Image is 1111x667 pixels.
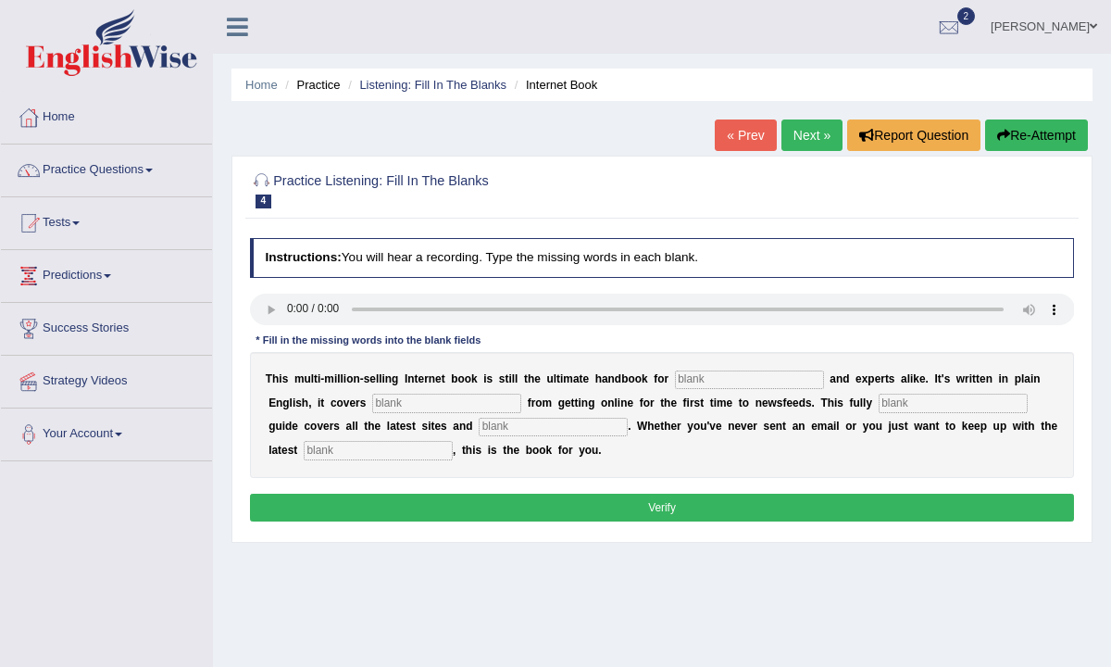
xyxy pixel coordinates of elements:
[919,372,926,385] b: e
[677,420,681,433] b: r
[429,372,435,385] b: n
[364,420,368,433] b: t
[442,372,445,385] b: t
[786,396,793,409] b: e
[441,420,447,433] b: s
[956,372,965,385] b: w
[275,420,281,433] b: u
[528,396,531,409] b: f
[637,420,647,433] b: W
[694,396,701,409] b: s
[734,420,741,433] b: e
[762,396,768,409] b: e
[451,372,457,385] b: b
[1,409,212,455] a: Your Account
[999,372,1002,385] b: i
[392,372,398,385] b: g
[317,420,323,433] b: v
[375,420,381,433] b: e
[352,420,355,433] b: l
[935,372,938,385] b: I
[868,420,875,433] b: o
[372,394,521,412] input: blank
[360,396,367,409] b: s
[337,396,343,409] b: o
[974,420,980,433] b: e
[860,396,863,409] b: l
[913,372,919,385] b: k
[683,396,687,409] b: f
[944,372,951,385] b: s
[524,372,528,385] b: t
[282,396,289,409] b: g
[418,372,425,385] b: e
[700,420,706,433] b: u
[985,120,1088,151] button: Re-Attempt
[359,78,506,92] a: Listening: Fill In The Blanks
[346,420,353,433] b: a
[387,420,390,433] b: l
[311,372,314,385] b: l
[980,420,987,433] b: p
[293,444,297,457] b: t
[304,441,453,459] input: blank
[879,394,1028,412] input: blank
[628,372,634,385] b: o
[854,396,860,409] b: u
[647,420,654,433] b: h
[793,420,799,433] b: a
[627,396,633,409] b: e
[360,372,364,385] b: -
[250,170,761,208] h2: Practice Listening: Fill In The Blanks
[664,372,668,385] b: r
[660,420,664,433] b: t
[510,76,598,94] li: Internet Book
[310,420,317,433] b: o
[472,444,475,457] b: i
[250,238,1075,277] h4: You will hear a recording. Type the missing words in each blank.
[643,396,650,409] b: o
[716,420,722,433] b: e
[499,372,506,385] b: s
[833,420,836,433] b: i
[1002,372,1008,385] b: n
[957,7,976,25] span: 2
[862,372,868,385] b: x
[364,372,370,385] b: s
[571,396,575,409] b: t
[764,420,770,433] b: s
[739,396,743,409] b: t
[1044,420,1051,433] b: h
[268,396,276,409] b: E
[434,420,441,433] b: e
[664,420,670,433] b: h
[355,420,357,433] b: l
[558,396,565,409] b: g
[782,420,786,433] b: t
[349,396,356,409] b: e
[798,420,805,433] b: n
[820,396,827,409] b: T
[923,420,930,433] b: a
[962,420,968,433] b: k
[506,444,513,457] b: h
[642,372,648,385] b: k
[805,396,812,409] b: s
[942,372,944,385] b: '
[505,372,508,385] b: t
[850,396,854,409] b: f
[343,396,350,409] b: v
[812,396,815,409] b: .
[295,396,302,409] b: s
[910,372,913,385] b: i
[479,418,628,436] input: blank
[488,444,491,457] b: i
[836,420,839,433] b: l
[250,494,1075,521] button: Verify
[334,372,337,385] b: i
[602,372,608,385] b: a
[793,396,799,409] b: e
[615,396,618,409] b: l
[320,372,324,385] b: -
[836,372,843,385] b: n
